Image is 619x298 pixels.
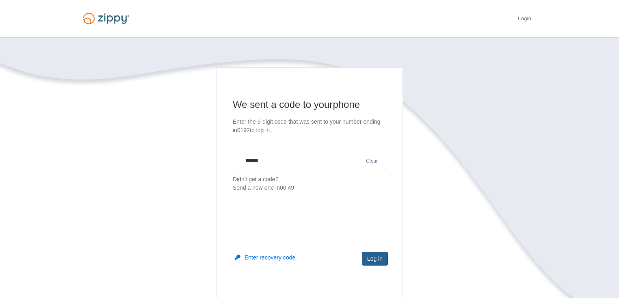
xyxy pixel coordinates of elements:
[233,175,386,192] p: Didn't get a code?
[518,15,531,24] a: Login
[235,253,295,262] button: Enter recovery code
[233,118,386,135] p: Enter the 6-digit code that was sent to your number ending in 0192 to log in.
[233,184,386,192] div: Send a new one in 00:49
[364,157,380,165] button: Clear
[78,9,134,28] img: Logo
[233,98,386,111] h1: We sent a code to your phone
[362,252,388,266] button: Log in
